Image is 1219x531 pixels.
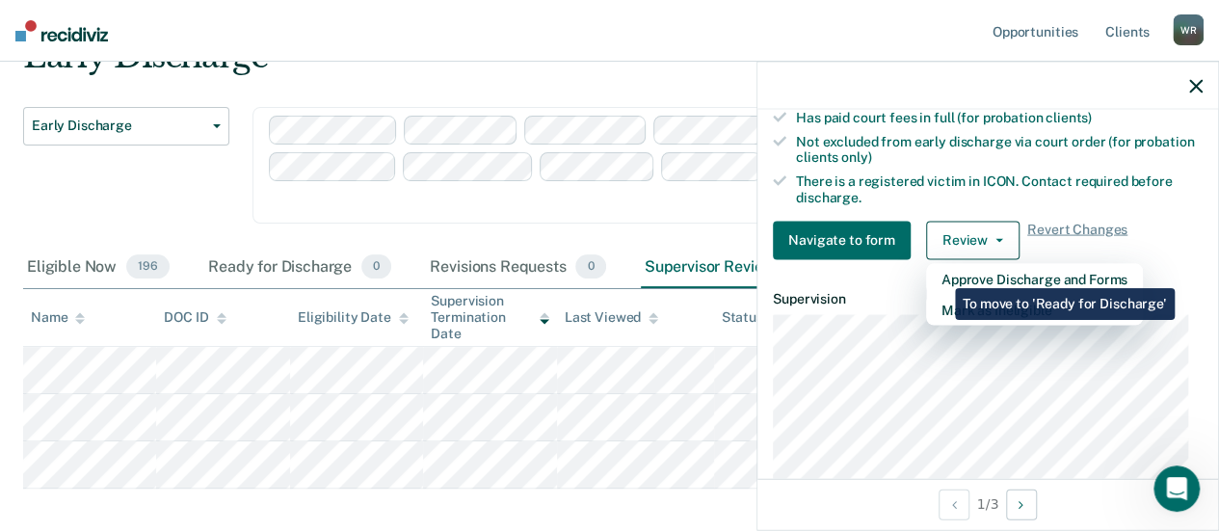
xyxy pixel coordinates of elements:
[164,309,225,326] div: DOC ID
[256,402,323,415] span: Messages
[1006,489,1037,519] button: Next Opportunity
[1046,109,1092,124] span: clients)
[31,309,85,326] div: Name
[40,276,322,296] div: Send us a message
[298,309,409,326] div: Eligibility Date
[32,118,205,134] span: Early Discharge
[926,294,1143,325] button: Mark as Ineligible
[575,254,605,279] span: 0
[74,402,118,415] span: Home
[796,133,1203,166] div: Not excluded from early discharge via court order (for probation clients
[796,109,1203,125] div: Has paid court fees in full (for probation
[841,149,871,165] span: only)
[796,189,861,204] span: discharge.
[926,263,1143,294] button: Approve Discharge and Forms
[1153,465,1200,512] iframe: Intercom live chat
[361,254,391,279] span: 0
[23,37,1121,92] div: Early Discharge
[565,309,658,326] div: Last Viewed
[926,221,1020,259] button: Review
[189,31,227,69] img: Profile image for Rajan
[262,31,301,69] div: Profile image for Krysty
[204,247,395,289] div: Ready for Discharge
[939,489,969,519] button: Previous Opportunity
[19,259,366,312] div: Send us a message
[1027,221,1127,259] span: Revert Changes
[426,247,609,289] div: Revisions Requests
[722,309,763,326] div: Status
[39,37,145,67] img: logo
[1173,14,1204,45] div: W R
[757,478,1218,529] div: 1 / 3
[796,173,1203,206] div: There is a registered victim in ICON. Contact required before
[126,254,170,279] span: 196
[15,20,108,41] img: Recidiviz
[773,221,918,259] a: Navigate to form link
[225,31,264,69] img: Profile image for Kim
[39,202,347,235] p: How can we help?
[641,247,820,289] div: Supervisor Review
[773,290,1203,306] dt: Supervision
[431,293,548,341] div: Supervision Termination Date
[23,247,173,289] div: Eligible Now
[331,31,366,66] div: Close
[773,221,911,259] button: Navigate to form
[193,354,385,431] button: Messages
[39,137,347,202] p: Hi [PERSON_NAME] 👋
